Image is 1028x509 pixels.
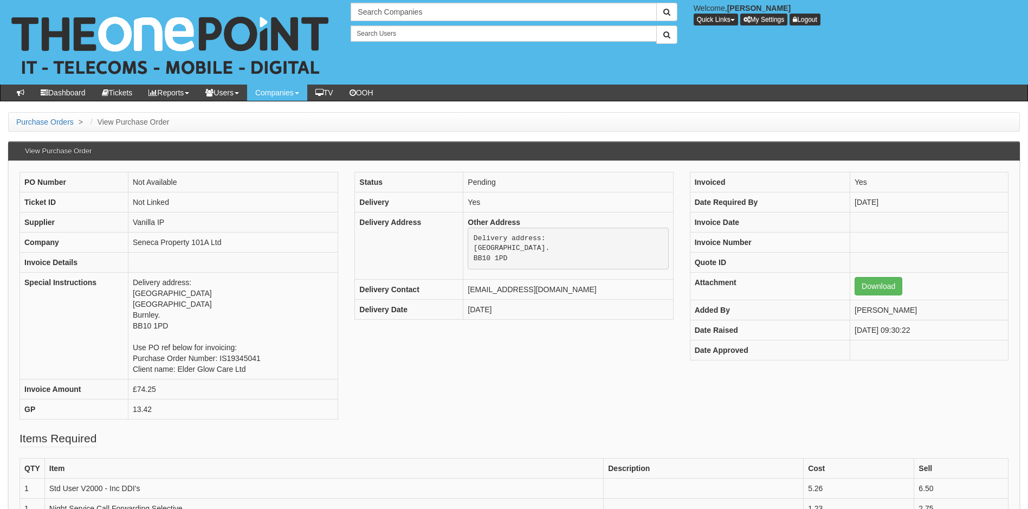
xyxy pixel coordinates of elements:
a: Reports [140,85,197,101]
th: Item [44,459,603,479]
a: My Settings [740,14,788,25]
td: [EMAIL_ADDRESS][DOMAIN_NAME] [463,279,673,299]
b: Other Address [468,218,520,227]
td: Seneca Property 101A Ltd [128,233,338,253]
th: Invoice Details [20,253,128,273]
td: [DATE] [463,299,673,319]
td: Delivery address: [GEOGRAPHIC_DATA] [GEOGRAPHIC_DATA] Burnley. BB10 1PD Use PO ref below for invo... [128,273,338,379]
a: TV [307,85,341,101]
th: Date Approved [690,340,850,360]
td: Not Available [128,172,338,192]
input: Search Companies [351,3,656,21]
th: Description [604,459,804,479]
td: £74.25 [128,379,338,400]
a: Purchase Orders [16,118,74,126]
th: Delivery Date [355,299,463,319]
td: Vanilla IP [128,212,338,233]
td: 6.50 [914,479,1008,499]
h3: View Purchase Order [20,142,97,160]
th: Ticket ID [20,192,128,212]
legend: Items Required [20,430,96,447]
b: [PERSON_NAME] [727,4,791,12]
div: Welcome, [686,3,1028,25]
a: OOH [341,85,382,101]
td: Std User V2000 - Inc DDI's [44,479,603,499]
th: Attachment [690,273,850,300]
a: Logout [790,14,820,25]
th: Added By [690,300,850,320]
td: Yes [463,192,673,212]
td: [PERSON_NAME] [850,300,1008,320]
th: Invoiced [690,172,850,192]
td: [DATE] 09:30:22 [850,320,1008,340]
td: 5.26 [804,479,914,499]
th: Delivery Contact [355,279,463,299]
th: Cost [804,459,914,479]
a: Tickets [94,85,141,101]
th: Invoice Amount [20,379,128,400]
th: Company [20,233,128,253]
th: Status [355,172,463,192]
li: View Purchase Order [88,117,170,127]
td: 13.42 [128,400,338,420]
th: Date Raised [690,320,850,340]
th: Invoice Date [690,212,850,233]
td: Not Linked [128,192,338,212]
th: Quote ID [690,253,850,273]
a: Companies [247,85,307,101]
th: Special Instructions [20,273,128,379]
th: Supplier [20,212,128,233]
button: Quick Links [694,14,738,25]
a: Download [855,277,902,295]
td: Pending [463,172,673,192]
td: [DATE] [850,192,1008,212]
th: QTY [20,459,45,479]
th: Invoice Number [690,233,850,253]
a: Dashboard [33,85,94,101]
a: Users [197,85,247,101]
th: GP [20,400,128,420]
td: Yes [850,172,1008,192]
th: PO Number [20,172,128,192]
span: > [76,118,86,126]
th: Delivery Address [355,212,463,280]
pre: Delivery address: [GEOGRAPHIC_DATA]. BB10 1PD [468,228,668,269]
input: Search Users [351,25,656,42]
th: Date Required By [690,192,850,212]
th: Delivery [355,192,463,212]
th: Sell [914,459,1008,479]
td: 1 [20,479,45,499]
